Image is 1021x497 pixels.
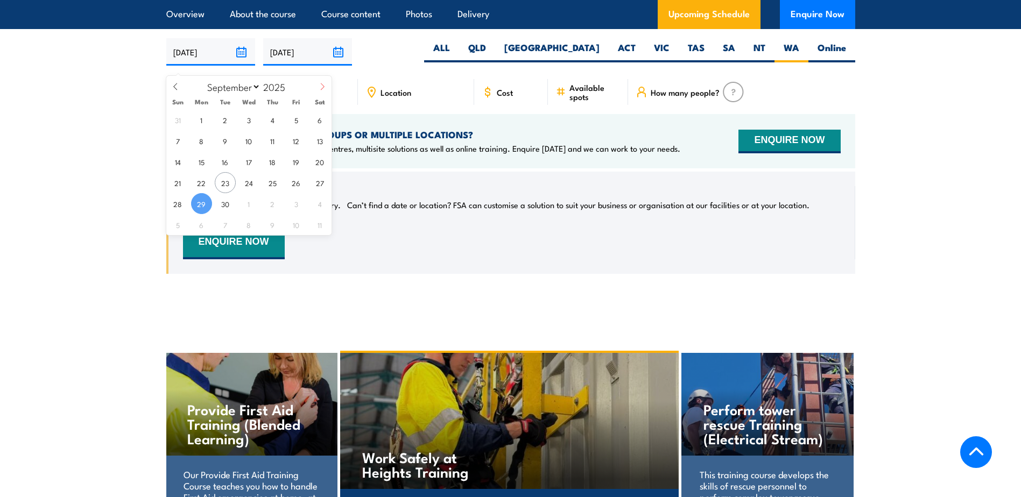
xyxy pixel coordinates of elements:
[495,41,609,62] label: [GEOGRAPHIC_DATA]
[187,402,315,445] h4: Provide First Aid Training (Blended Learning)
[167,193,188,214] span: September 28, 2025
[167,151,188,172] span: September 14, 2025
[651,88,720,97] span: How many people?
[191,214,212,235] span: October 6, 2025
[774,41,808,62] label: WA
[309,109,330,130] span: September 6, 2025
[744,41,774,62] label: NT
[703,402,831,445] h4: Perform tower rescue Training (Electrical Stream)
[238,130,259,151] span: September 10, 2025
[260,98,284,105] span: Thu
[215,214,236,235] span: October 7, 2025
[215,172,236,193] span: September 23, 2025
[191,151,212,172] span: September 15, 2025
[262,151,283,172] span: September 18, 2025
[459,41,495,62] label: QLD
[497,88,513,97] span: Cost
[167,109,188,130] span: August 31, 2025
[347,200,809,210] p: Can’t find a date or location? FSA can customise a solution to suit your business or organisation...
[309,151,330,172] span: September 20, 2025
[166,98,190,105] span: Sun
[286,193,307,214] span: October 3, 2025
[309,193,330,214] span: October 4, 2025
[262,130,283,151] span: September 11, 2025
[714,41,744,62] label: SA
[286,130,307,151] span: September 12, 2025
[183,227,285,259] button: ENQUIRE NOW
[286,109,307,130] span: September 5, 2025
[309,130,330,151] span: September 13, 2025
[262,172,283,193] span: September 25, 2025
[215,151,236,172] span: September 16, 2025
[286,172,307,193] span: September 26, 2025
[238,172,259,193] span: September 24, 2025
[238,214,259,235] span: October 8, 2025
[202,80,260,94] select: Month
[260,80,296,93] input: Year
[189,98,213,105] span: Mon
[284,98,308,105] span: Fri
[213,98,237,105] span: Tue
[262,193,283,214] span: October 2, 2025
[309,172,330,193] span: September 27, 2025
[238,151,259,172] span: September 17, 2025
[167,214,188,235] span: October 5, 2025
[309,214,330,235] span: October 11, 2025
[609,41,645,62] label: ACT
[569,83,621,101] span: Available spots
[191,109,212,130] span: September 1, 2025
[183,143,680,154] p: We offer onsite training, training at our centres, multisite solutions as well as online training...
[191,130,212,151] span: September 8, 2025
[308,98,332,105] span: Sat
[286,151,307,172] span: September 19, 2025
[424,41,459,62] label: ALL
[167,130,188,151] span: September 7, 2025
[679,41,714,62] label: TAS
[215,109,236,130] span: September 2, 2025
[183,129,680,140] h4: NEED TRAINING FOR LARGER GROUPS OR MULTIPLE LOCATIONS?
[808,41,855,62] label: Online
[166,38,255,66] input: From date
[238,109,259,130] span: September 3, 2025
[167,172,188,193] span: September 21, 2025
[286,214,307,235] span: October 10, 2025
[262,109,283,130] span: September 4, 2025
[238,193,259,214] span: October 1, 2025
[645,41,679,62] label: VIC
[381,88,411,97] span: Location
[215,193,236,214] span: September 30, 2025
[263,38,352,66] input: To date
[191,172,212,193] span: September 22, 2025
[215,130,236,151] span: September 9, 2025
[262,214,283,235] span: October 9, 2025
[362,450,489,479] h4: Work Safely at Heights Training
[738,130,840,153] button: ENQUIRE NOW
[191,193,212,214] span: September 29, 2025
[237,98,260,105] span: Wed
